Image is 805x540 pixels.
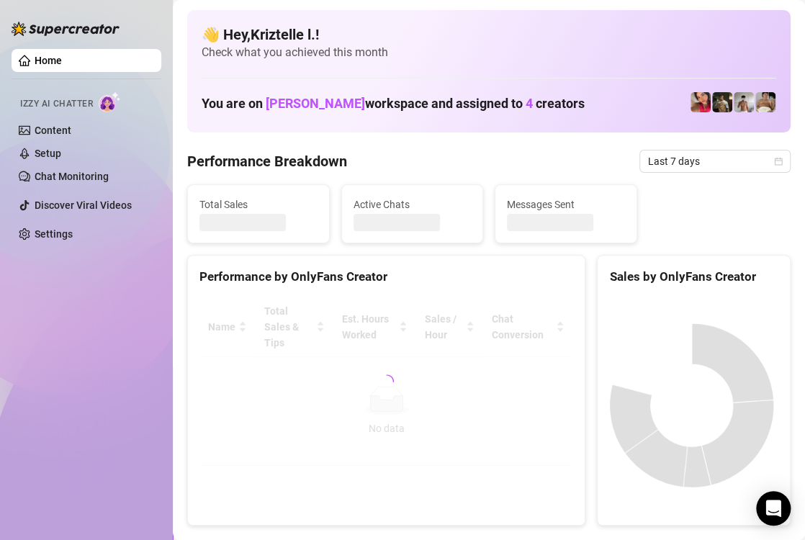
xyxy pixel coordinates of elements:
[187,151,347,171] h4: Performance Breakdown
[202,96,585,112] h1: You are on workspace and assigned to creators
[507,197,625,212] span: Messages Sent
[199,197,318,212] span: Total Sales
[354,197,472,212] span: Active Chats
[774,157,783,166] span: calendar
[609,267,778,287] div: Sales by OnlyFans Creator
[35,199,132,211] a: Discover Viral Videos
[35,171,109,182] a: Chat Monitoring
[756,491,791,526] div: Open Intercom Messenger
[755,92,775,112] img: Aussieboy_jfree
[266,96,365,111] span: [PERSON_NAME]
[20,97,93,111] span: Izzy AI Chatter
[199,267,573,287] div: Performance by OnlyFans Creator
[526,96,533,111] span: 4
[12,22,120,36] img: logo-BBDzfeDw.svg
[648,150,782,172] span: Last 7 days
[202,24,776,45] h4: 👋 Hey, Kriztelle l. !
[35,228,73,240] a: Settings
[691,92,711,112] img: Vanessa
[35,125,71,136] a: Content
[35,148,61,159] a: Setup
[35,55,62,66] a: Home
[202,45,776,60] span: Check what you achieved this month
[712,92,732,112] img: Tony
[377,372,395,390] span: loading
[99,91,121,112] img: AI Chatter
[734,92,754,112] img: aussieboy_j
